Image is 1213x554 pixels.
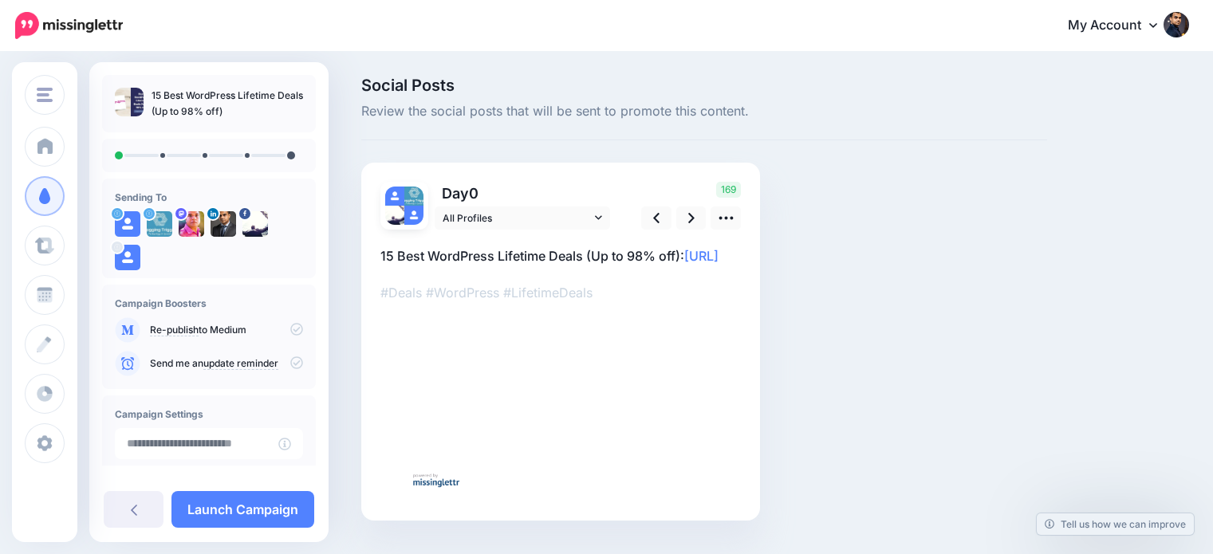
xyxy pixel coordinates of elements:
span: All Profiles [443,210,591,226]
p: Day [435,182,612,205]
p: to Medium [150,323,303,337]
img: Missinglettr [15,12,123,39]
p: 15 Best WordPress Lifetime Deals (Up to 98% off) [152,88,303,120]
p: #Deals #WordPress #LifetimeDeals [380,282,741,303]
a: Tell us how we can improve [1037,513,1194,535]
img: 958c77653cf4a6fde066018473ff01a1_thumb.jpg [115,88,144,116]
a: All Profiles [435,206,610,230]
a: [URL] [684,248,719,264]
span: Review the social posts that will be sent to promote this content. [361,101,1047,122]
span: 169 [716,182,741,198]
img: menu.png [37,88,53,102]
h4: Sending To [115,191,303,203]
img: 358731194_718620323612071_5875523225203371151_n-bsa153721.png [242,211,268,237]
img: 5tyPiY3s-78625.jpg [147,211,172,237]
img: 5tyPiY3s-78625.jpg [404,187,423,206]
img: user_default_image.png [115,211,140,237]
img: user_default_image.png [385,187,404,206]
img: user_default_image.png [115,245,140,270]
a: Re-publish [150,324,199,336]
a: update reminder [203,357,278,370]
img: 1751864478189-77827.png [211,211,236,237]
img: d4e3d9f8f0501bdc-88716.png [179,211,204,237]
img: user_default_image.png [404,206,423,225]
img: 358731194_718620323612071_5875523225203371151_n-bsa153721.png [385,206,404,225]
h4: Campaign Boosters [115,297,303,309]
p: Send me an [150,356,303,371]
span: 0 [469,185,479,202]
p: 15 Best WordPress Lifetime Deals (Up to 98% off): [380,246,741,266]
span: Social Posts [361,77,1047,93]
h4: Campaign Settings [115,408,303,420]
a: My Account [1052,6,1189,45]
